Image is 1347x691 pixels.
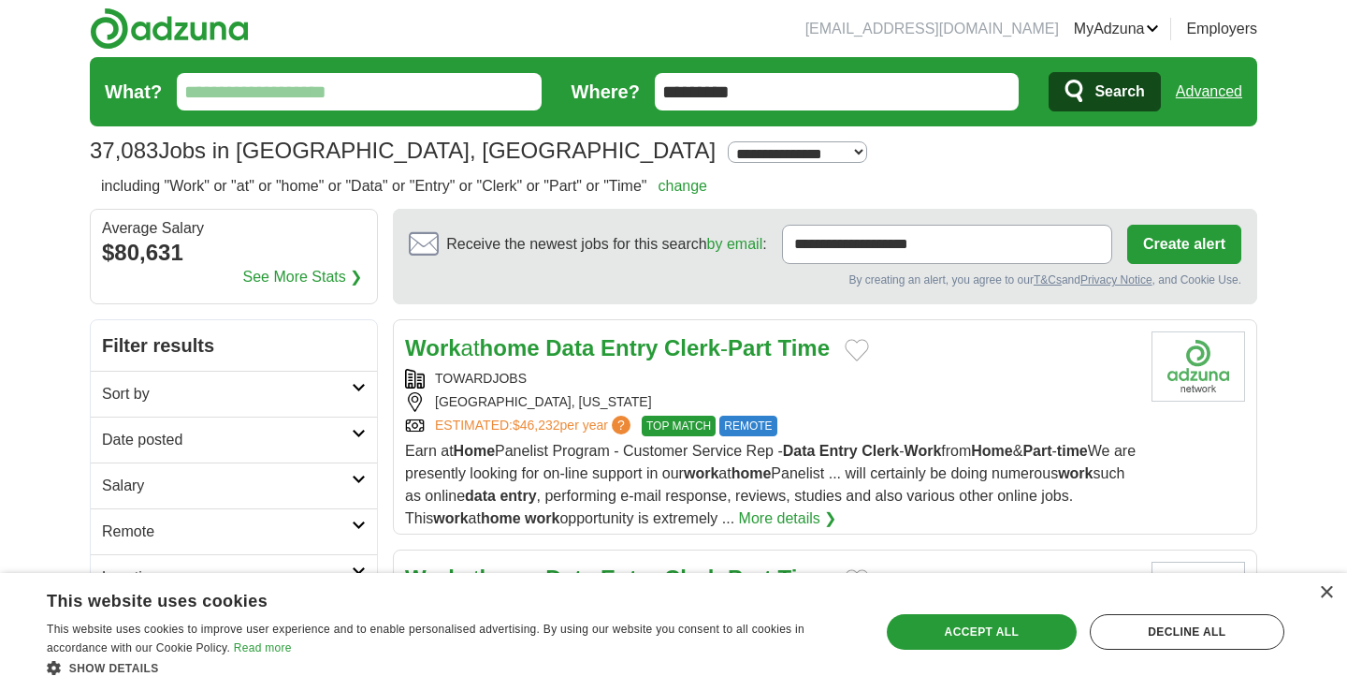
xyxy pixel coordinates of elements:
h2: Remote [102,521,352,543]
strong: work [525,510,559,526]
strong: Entry [601,335,658,360]
strong: work [684,465,718,481]
strong: Entry [819,443,858,459]
a: Read more, opens a new window [234,641,292,654]
a: Advanced [1176,73,1242,110]
a: More details ❯ [739,507,837,530]
strong: Data [783,443,816,459]
span: TOP MATCH [642,416,716,436]
span: $46,232 [513,418,560,433]
strong: Clerk [664,335,720,360]
a: Date posted [91,417,377,463]
button: Search [1049,72,1160,111]
div: Show details [47,658,856,677]
span: Earn at Panelist Program - Customer Service Rep - - from & - We are presently looking for on-line... [405,443,1136,526]
strong: Time [777,335,830,360]
div: Close [1319,586,1333,600]
div: This website uses cookies [47,584,809,612]
div: Accept all [887,614,1077,650]
strong: home [480,566,540,591]
a: Sort by [91,371,377,417]
span: Show details [69,662,159,675]
strong: Part [1022,443,1051,459]
img: Company logo [1151,562,1245,632]
strong: work [1058,465,1093,481]
a: MyAdzuna [1074,18,1160,40]
label: What? [105,78,162,106]
li: [EMAIL_ADDRESS][DOMAIN_NAME] [805,18,1059,40]
a: change [658,178,707,194]
strong: Home [454,443,495,459]
a: by email [707,236,763,252]
strong: Work [905,443,942,459]
a: Workathome Data Entry Clerk-Part Time [405,566,830,591]
button: Add to favorite jobs [845,339,869,361]
span: REMOTE [719,416,776,436]
h2: Location [102,566,352,589]
strong: Work [405,335,461,360]
a: Location [91,554,377,600]
a: Salary [91,463,377,508]
strong: data [465,488,496,504]
button: Add to favorite jobs [845,569,869,592]
strong: Part [728,566,772,591]
a: Remote [91,508,377,554]
h2: Filter results [91,320,377,371]
h2: Date posted [102,429,352,451]
strong: home [731,465,772,481]
strong: Data [545,335,594,360]
div: Decline all [1090,614,1284,650]
a: Privacy Notice [1080,273,1152,287]
strong: Data [545,566,594,591]
a: ESTIMATED:$46,232per year? [435,416,634,436]
strong: entry [500,488,536,504]
strong: Work [405,566,461,591]
a: See More Stats ❯ [243,266,363,288]
strong: home [480,335,540,360]
span: Search [1094,73,1144,110]
span: ? [612,416,630,434]
div: [GEOGRAPHIC_DATA], [US_STATE] [405,392,1137,412]
a: Workathome Data Entry Clerk-Part Time [405,335,830,360]
strong: work [433,510,468,526]
h1: Jobs in [GEOGRAPHIC_DATA], [GEOGRAPHIC_DATA] [90,138,716,163]
strong: time [1057,443,1088,459]
strong: Clerk [862,443,899,459]
h2: Sort by [102,383,352,405]
strong: Part [728,335,772,360]
h2: including "Work" or "at" or "home" or "Data" or "Entry" or "Clerk" or "Part" or "Time" [101,175,707,198]
div: $80,631 [102,236,366,270]
strong: home [481,510,521,526]
img: Company logo [1151,331,1245,402]
label: Where? [572,78,640,106]
a: Employers [1186,18,1257,40]
strong: Clerk [664,566,720,591]
span: This website uses cookies to improve user experience and to enable personalised advertising. By u... [47,623,804,654]
button: Create alert [1127,225,1241,264]
a: T&Cs [1034,273,1062,287]
strong: Home [971,443,1012,459]
span: 37,083 [90,134,158,168]
strong: Entry [601,566,658,591]
span: Receive the newest jobs for this search : [446,233,766,256]
strong: Time [777,566,830,591]
div: By creating an alert, you agree to our and , and Cookie Use. [409,272,1241,288]
h2: Salary [102,475,352,497]
div: Average Salary [102,221,366,236]
div: TOWARDJOBS [405,369,1137,389]
img: Adzuna logo [90,7,249,50]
